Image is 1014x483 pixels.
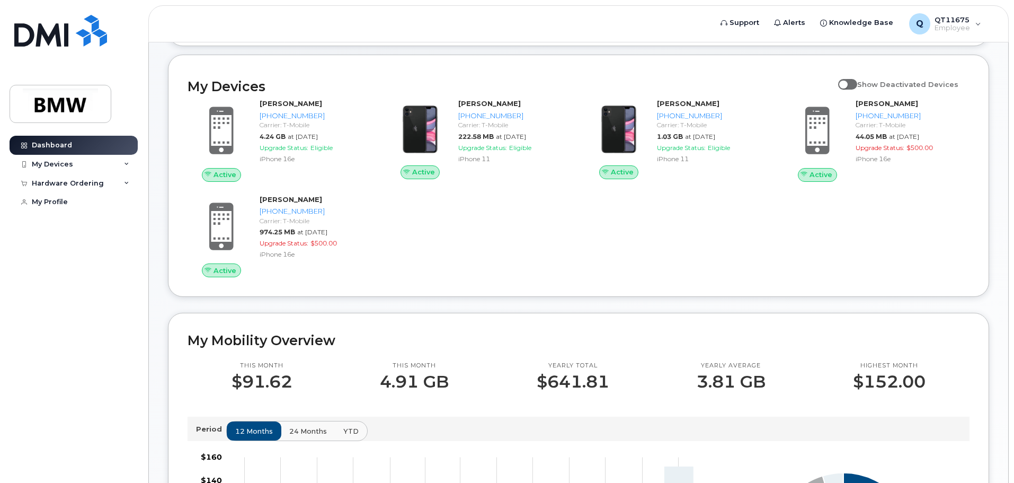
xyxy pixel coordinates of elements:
strong: [PERSON_NAME] [260,195,322,204]
div: iPhone 11 [458,154,568,163]
div: [PHONE_NUMBER] [260,111,369,121]
p: $641.81 [537,372,609,391]
iframe: Messenger [780,224,1006,432]
div: Carrier: T-Mobile [458,120,568,129]
div: Carrier: T-Mobile [260,216,369,225]
span: 24 months [289,426,327,436]
span: at [DATE] [297,228,327,236]
div: QT11675 [902,13,989,34]
span: 4.24 GB [260,133,286,140]
p: Yearly total [537,362,609,370]
div: iPhone 16e [260,154,369,163]
p: This month [232,362,292,370]
input: Show Deactivated Devices [838,74,847,83]
strong: [PERSON_NAME] [856,99,918,108]
a: Support [713,12,767,33]
span: 974.25 MB [260,228,295,236]
span: $500.00 [310,239,337,247]
span: Knowledge Base [829,17,893,28]
span: Active [412,167,435,177]
a: Active[PERSON_NAME][PHONE_NUMBER]Carrier: T-Mobile222.58 MBat [DATE]Upgrade Status:EligibleiPhone 11 [386,99,572,179]
span: Employee [935,24,970,32]
p: 4.91 GB [380,372,449,391]
span: Active [214,170,236,180]
p: 3.81 GB [697,372,766,391]
span: Upgrade Status: [458,144,507,152]
span: Q [916,17,923,30]
tspan: $160 [201,452,222,462]
span: 222.58 MB [458,133,494,140]
iframe: Messenger Launcher [968,437,1006,475]
h2: My Devices [188,78,833,94]
p: Yearly average [697,362,766,370]
span: QT11675 [935,15,970,24]
a: Active[PERSON_NAME][PHONE_NUMBER]Carrier: T-Mobile44.05 MBat [DATE]Upgrade Status:$500.00iPhone 16e [784,99,969,181]
p: $91.62 [232,372,292,391]
span: Upgrade Status: [657,144,706,152]
span: Eligible [708,144,730,152]
span: at [DATE] [889,133,919,140]
span: Upgrade Status: [260,144,308,152]
h2: My Mobility Overview [188,332,969,348]
strong: [PERSON_NAME] [260,99,322,108]
div: Carrier: T-Mobile [657,120,767,129]
div: iPhone 11 [657,154,767,163]
div: Carrier: T-Mobile [856,120,965,129]
span: Eligible [509,144,531,152]
img: iPhone_11.jpg [395,104,446,155]
div: [PHONE_NUMBER] [856,111,965,121]
a: Alerts [767,12,813,33]
span: Eligible [310,144,333,152]
span: Support [730,17,759,28]
a: Knowledge Base [813,12,901,33]
strong: [PERSON_NAME] [458,99,521,108]
span: Show Deactivated Devices [857,80,958,89]
strong: [PERSON_NAME] [657,99,719,108]
span: Upgrade Status: [856,144,904,152]
span: $500.00 [906,144,933,152]
div: iPhone 16e [260,250,369,259]
span: at [DATE] [288,133,318,140]
div: iPhone 16e [856,154,965,163]
span: YTD [343,426,359,436]
span: Active [214,266,236,276]
span: Upgrade Status: [260,239,308,247]
div: [PHONE_NUMBER] [657,111,767,121]
span: Alerts [783,17,805,28]
div: [PHONE_NUMBER] [458,111,568,121]
a: Active[PERSON_NAME][PHONE_NUMBER]Carrier: T-Mobile4.24 GBat [DATE]Upgrade Status:EligibleiPhone 16e [188,99,373,181]
a: Active[PERSON_NAME][PHONE_NUMBER]Carrier: T-Mobile974.25 MBat [DATE]Upgrade Status:$500.00iPhone 16e [188,195,373,277]
span: 44.05 MB [856,133,887,140]
img: iPhone_11.jpg [593,104,644,155]
a: Active[PERSON_NAME][PHONE_NUMBER]Carrier: T-Mobile1.03 GBat [DATE]Upgrade Status:EligibleiPhone 11 [585,99,771,179]
span: Active [810,170,832,180]
span: 1.03 GB [657,133,683,140]
p: Period [196,424,226,434]
span: Active [611,167,634,177]
p: This month [380,362,449,370]
div: Carrier: T-Mobile [260,120,369,129]
span: at [DATE] [496,133,526,140]
span: at [DATE] [685,133,715,140]
div: [PHONE_NUMBER] [260,206,369,216]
